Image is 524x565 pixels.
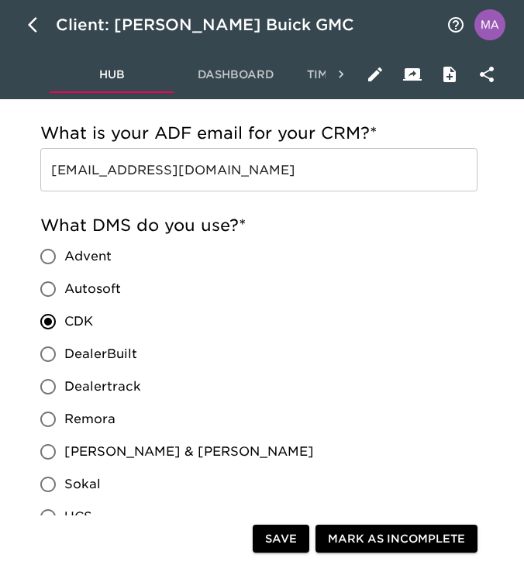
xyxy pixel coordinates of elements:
button: Client View [394,56,431,93]
img: Profile [474,9,505,40]
button: Edit Hub [357,56,394,93]
span: Remora [64,410,115,429]
button: Mark as Incomplete [315,525,477,553]
span: Dealertrack [64,377,141,396]
span: Autosoft [64,280,121,298]
span: Advent [64,247,112,266]
span: [PERSON_NAME] & [PERSON_NAME] [64,443,314,461]
span: CDK [64,312,93,331]
span: Dashboard [183,65,288,84]
input: Example: store_leads@my_leads_CRM.com [40,148,477,191]
span: Save [265,529,297,549]
button: Internal Notes and Comments [431,56,468,93]
h5: What DMS do you use? [40,215,477,236]
h5: What is your ADF email for your CRM? [40,122,477,144]
span: UCS [64,508,92,526]
span: Hub [59,65,164,84]
span: Timeline and Notifications [307,65,491,84]
div: Client: [PERSON_NAME] Buick GMC [56,12,376,37]
span: Mark as Incomplete [328,529,465,549]
span: Sokal [64,475,101,494]
span: DealerBuilt [64,345,137,363]
button: Save [253,525,309,553]
button: notifications [437,6,474,43]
